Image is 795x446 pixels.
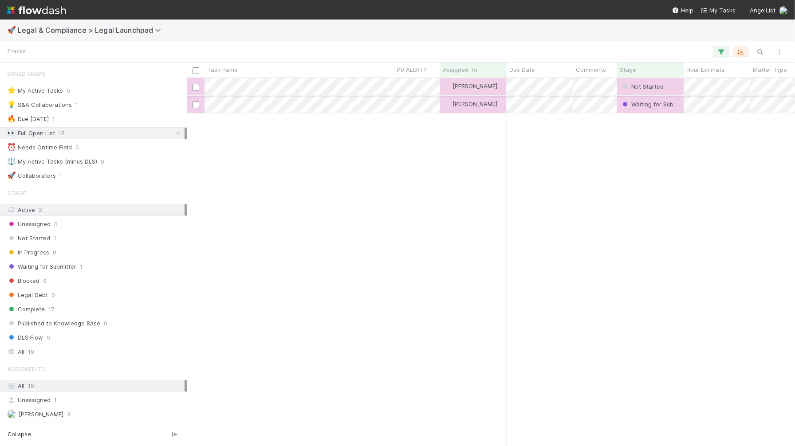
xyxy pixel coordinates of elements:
[7,184,26,202] span: Stage
[52,113,55,125] span: 1
[620,65,636,74] span: Stage
[54,233,56,244] span: 1
[193,102,199,108] input: Toggle Row Selected
[7,233,50,244] span: Not Started
[7,85,63,96] div: My Active Tasks
[51,290,55,301] span: 0
[7,290,48,301] span: Legal Debt
[7,26,16,34] span: 🚀
[509,65,535,74] span: Due Date
[48,304,54,315] span: 17
[621,101,690,108] span: Waiting for Submitter
[444,100,451,107] img: avatar_0b1dbcb8-f701-47e0-85bc-d79ccc0efe6c.png
[8,430,31,438] span: Collapse
[701,7,736,14] span: My Tasks
[75,142,79,153] span: 0
[444,99,497,108] div: [PERSON_NAME]
[54,395,57,406] span: 1
[75,99,78,110] span: 1
[453,100,497,107] span: [PERSON_NAME]
[28,382,34,389] span: 19
[59,170,62,181] span: 1
[67,409,71,420] span: 3
[7,318,100,329] span: Published to Knowledge Base
[7,170,56,181] div: Collaborators
[193,84,199,90] input: Toggle Row Selected
[47,332,50,343] span: 0
[7,304,45,315] span: Complete
[7,157,16,165] span: ⚖️
[444,82,451,90] img: avatar_ba76ddef-3fd0-4be4-9bc3-126ad567fcd5.png
[19,411,63,418] span: [PERSON_NAME]
[7,247,49,258] span: In Progress
[7,204,185,215] div: Active
[7,410,16,419] img: avatar_9b18377c-2ab8-4698-9af2-31fe0779603e.png
[59,128,65,139] span: 18
[453,82,497,90] span: [PERSON_NAME]
[7,395,185,406] div: Unassigned
[7,113,49,125] div: Due [DATE]
[7,143,16,151] span: ⏰
[7,101,16,108] span: 💡
[7,128,55,139] div: Full Open List
[444,82,497,90] div: [PERSON_NAME]
[7,261,76,272] span: Waiting for Submitter
[18,26,165,35] span: Legal & Compliance > Legal Launchpad
[7,115,16,122] span: 🔥
[7,380,185,391] div: All
[701,6,736,15] a: My Tasks
[7,219,51,230] span: Unassigned
[28,346,34,357] span: 19
[750,7,775,14] span: AngelList
[7,172,16,179] span: 🚀
[53,247,56,258] span: 0
[621,100,679,109] div: Waiting for Submitter
[686,65,725,74] span: Hour Estimate
[7,65,45,82] span: Saved Views
[753,65,787,74] span: Matter Type
[7,86,16,94] span: ⭐
[7,129,16,137] span: 👀
[621,82,664,91] div: Not Started
[39,206,42,213] span: 2
[7,275,39,286] span: Blocked
[7,142,72,153] div: Needs Ontime Field
[104,318,107,329] span: 0
[672,6,693,15] div: Help
[7,360,46,378] span: Assigned To
[80,261,83,272] span: 1
[101,156,104,167] span: 0
[397,65,427,74] span: P0 ALERT?
[43,275,47,286] span: 0
[7,346,185,357] div: All
[7,156,97,167] div: My Active Tasks (minus DLS)
[7,99,72,110] div: S&A Collaborations
[67,85,70,96] span: 0
[7,332,43,343] span: DLS Flow
[443,65,477,74] span: Assigned To
[576,65,606,74] span: Comments
[7,3,66,18] img: logo-inverted-e16ddd16eac7371096b0.svg
[7,47,26,55] small: 2 tasks
[621,83,664,90] span: Not Started
[54,219,58,230] span: 0
[193,67,199,74] input: Toggle All Rows Selected
[779,6,788,15] img: avatar_2de93f86-b6c7-4495-bfe2-fb093354a53c.png
[207,65,238,74] span: Task name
